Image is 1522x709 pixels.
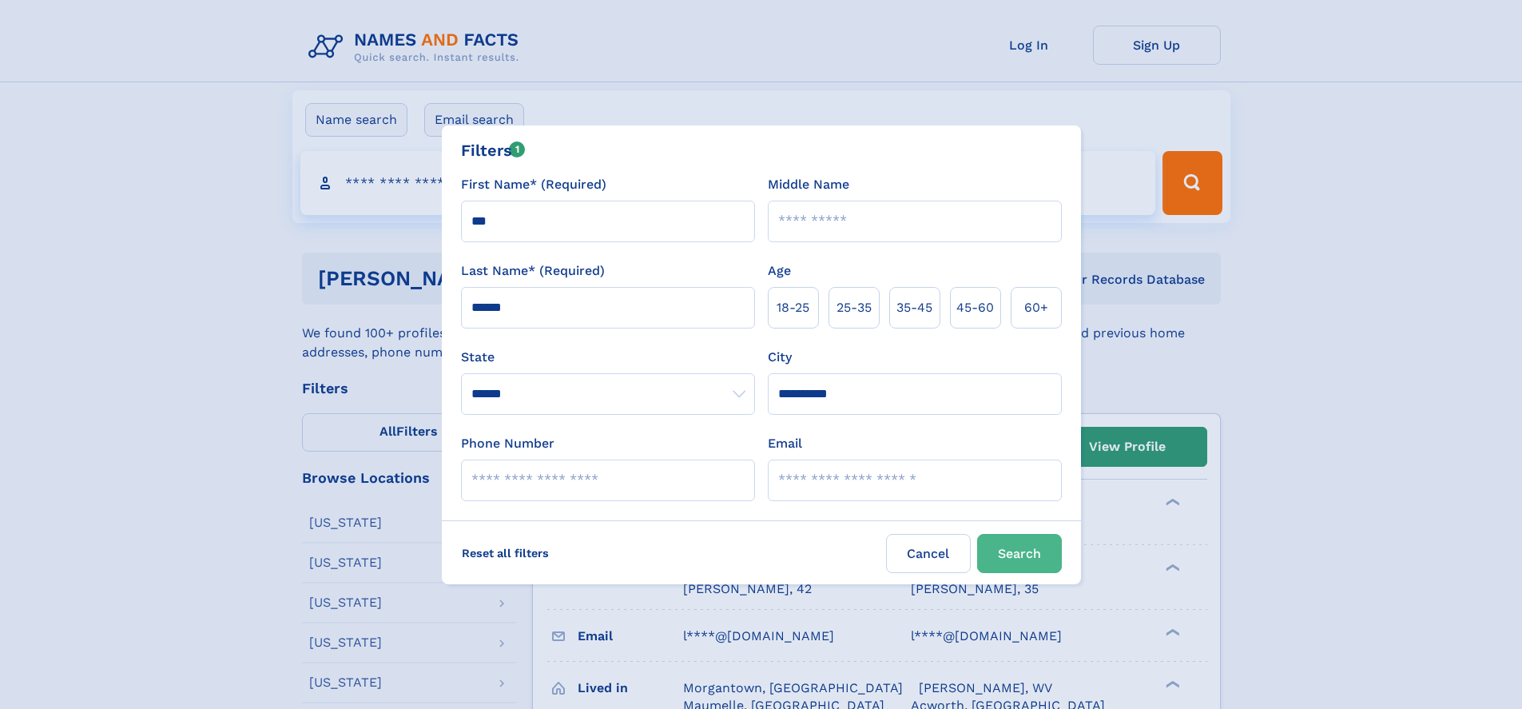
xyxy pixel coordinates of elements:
[777,298,809,317] span: 18‑25
[461,138,526,162] div: Filters
[768,261,791,281] label: Age
[461,434,554,453] label: Phone Number
[956,298,994,317] span: 45‑60
[461,175,606,194] label: First Name* (Required)
[451,534,559,572] label: Reset all filters
[886,534,971,573] label: Cancel
[461,261,605,281] label: Last Name* (Required)
[977,534,1062,573] button: Search
[768,175,849,194] label: Middle Name
[1024,298,1048,317] span: 60+
[768,348,792,367] label: City
[461,348,755,367] label: State
[837,298,872,317] span: 25‑35
[896,298,932,317] span: 35‑45
[768,434,802,453] label: Email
